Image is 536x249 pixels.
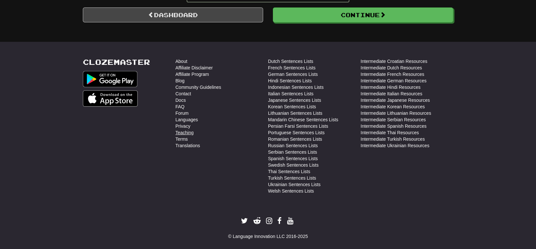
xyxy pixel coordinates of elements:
[175,103,185,110] a: FAQ
[268,188,314,194] a: Welsh Sentences Lists
[83,7,263,22] a: Dashboard
[268,149,317,155] a: Serbian Sentences Lists
[361,84,420,90] a: Intermediate Hindi Resources
[83,233,453,240] div: © Language Innovation LLC 2016-2025
[273,7,453,22] button: Continue
[268,155,318,162] a: Spanish Sentences Lists
[361,129,419,136] a: Intermediate Thai Resources
[268,123,328,129] a: Persian Farsi Sentences Lists
[268,65,315,71] a: French Sentences Lists
[268,84,324,90] a: Indonesian Sentences Lists
[361,142,429,149] a: Intermediate Ukrainian Resources
[268,168,310,175] a: Thai Sentences Lists
[83,71,137,87] img: Get it on Google Play
[361,58,427,65] a: Intermediate Croatian Resources
[175,77,185,84] a: Blog
[175,97,186,103] a: Docs
[361,71,424,77] a: Intermediate French Resources
[361,123,427,129] a: Intermediate Spanish Resources
[268,116,338,123] a: Mandarin Chinese Sentences Lists
[175,116,198,123] a: Languages
[175,129,194,136] a: Teaching
[83,58,150,66] a: Clozemaster
[175,110,188,116] a: Forum
[268,90,313,97] a: Italian Sentences Lists
[268,110,322,116] a: Lithuanian Sentences Lists
[268,129,325,136] a: Portuguese Sentences Lists
[175,58,187,65] a: About
[268,58,313,65] a: Dutch Sentences Lists
[361,103,425,110] a: Intermediate Korean Resources
[361,90,422,97] a: Intermediate Italian Resources
[361,116,426,123] a: Intermediate Serbian Resources
[361,110,431,116] a: Intermediate Lithuanian Resources
[361,136,425,142] a: Intermediate Turkish Resources
[175,84,221,90] a: Community Guidelines
[361,65,422,71] a: Intermediate Dutch Resources
[175,123,190,129] a: Privacy
[175,142,200,149] a: Translations
[83,90,138,107] img: Get it on App Store
[268,71,318,77] a: German Sentences Lists
[361,97,430,103] a: Intermediate Japanese Resources
[268,181,321,188] a: Ukrainian Sentences Lists
[268,77,312,84] a: Hindi Sentences Lists
[268,136,322,142] a: Romanian Sentences Lists
[268,142,318,149] a: Russian Sentences Lists
[268,175,316,181] a: Turkish Sentences Lists
[268,162,319,168] a: Swedish Sentences Lists
[268,97,321,103] a: Japanese Sentences Lists
[175,136,188,142] a: Terms
[268,103,316,110] a: Korean Sentences Lists
[361,77,427,84] a: Intermediate German Resources
[175,90,191,97] a: Contact
[175,65,213,71] a: Affiliate Disclaimer
[175,71,209,77] a: Affiliate Program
